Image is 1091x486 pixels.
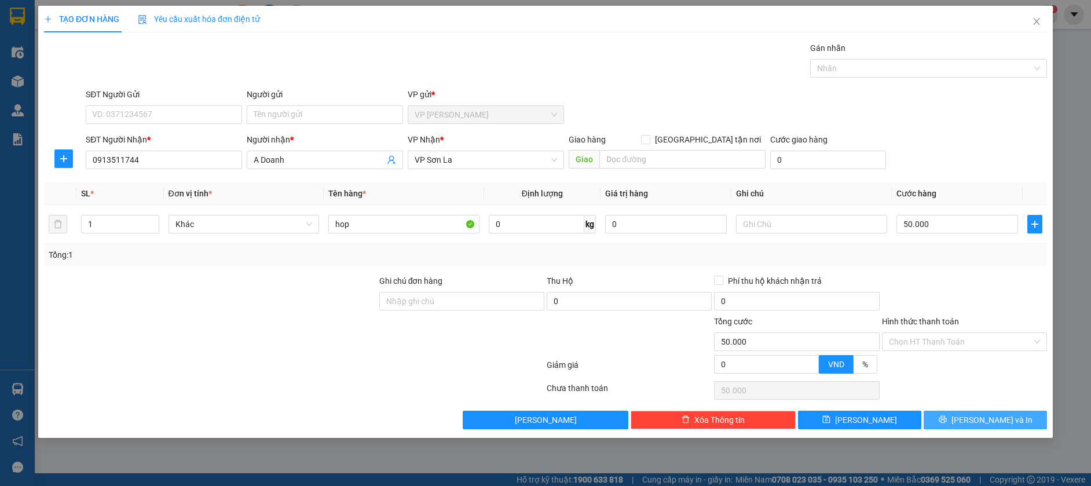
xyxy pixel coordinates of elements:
div: Người nhận [247,133,403,146]
input: Cước giao hàng [770,151,886,169]
button: Close [1020,6,1053,38]
span: Giao hàng [569,135,606,144]
span: printer [939,415,947,425]
span: [PERSON_NAME] và In [951,414,1033,426]
span: plus [1028,220,1042,229]
button: save[PERSON_NAME] [798,411,921,429]
button: delete [49,215,67,233]
input: VD: Bàn, Ghế [328,215,479,233]
span: plus [44,15,52,23]
th: Ghi chú [731,182,892,205]
span: Phí thu hộ khách nhận trả [723,275,826,287]
label: Hình thức thanh toán [882,317,959,326]
span: Định lượng [522,189,563,198]
span: delete [682,415,690,425]
div: VP gửi [408,88,564,101]
img: icon [138,15,147,24]
span: SL [81,189,90,198]
span: Tên hàng [328,189,366,198]
span: Tổng cước [714,317,752,326]
span: kg [584,215,596,233]
span: user-add [387,155,396,165]
span: TẠO ĐƠN HÀNG [44,14,119,24]
span: Giao [569,150,599,169]
span: close [1032,17,1041,26]
input: Dọc đường [599,150,765,169]
span: Cước hàng [896,189,936,198]
button: plus [1027,215,1042,233]
label: Cước giao hàng [770,135,828,144]
span: Giá trị hàng [605,189,648,198]
button: printer[PERSON_NAME] và In [924,411,1047,429]
span: Khác [175,215,313,233]
div: Giảm giá [545,359,713,379]
div: SĐT Người Nhận [86,133,242,146]
span: % [862,360,868,369]
input: 0 [605,215,727,233]
span: [PERSON_NAME] [835,414,897,426]
li: Hotline: 0965551559 [108,43,484,57]
button: [PERSON_NAME] [463,411,628,429]
li: Số 378 [PERSON_NAME] ( trong nhà khách [GEOGRAPHIC_DATA]) [108,28,484,43]
div: Tổng: 1 [49,249,422,261]
label: Gán nhãn [810,43,845,53]
div: Chưa thanh toán [545,382,713,402]
span: [PERSON_NAME] [515,414,577,426]
span: Yêu cầu xuất hóa đơn điện tử [138,14,260,24]
span: VP Sơn La [415,151,557,169]
span: VND [828,360,844,369]
span: save [822,415,830,425]
span: VP Nhận [408,135,440,144]
button: plus [54,149,73,168]
button: deleteXóa Thông tin [631,411,796,429]
span: Đơn vị tính [169,189,212,198]
span: VP Thanh Xuân [415,106,557,123]
input: Ghi chú đơn hàng [379,292,544,310]
div: Người gửi [247,88,403,101]
span: Xóa Thông tin [694,414,745,426]
input: Ghi Chú [736,215,887,233]
div: SĐT Người Gửi [86,88,242,101]
label: Ghi chú đơn hàng [379,276,443,286]
span: [GEOGRAPHIC_DATA] tận nơi [650,133,766,146]
span: Thu Hộ [547,276,573,286]
b: GỬI : VP [PERSON_NAME] [14,84,202,103]
span: plus [55,154,72,163]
